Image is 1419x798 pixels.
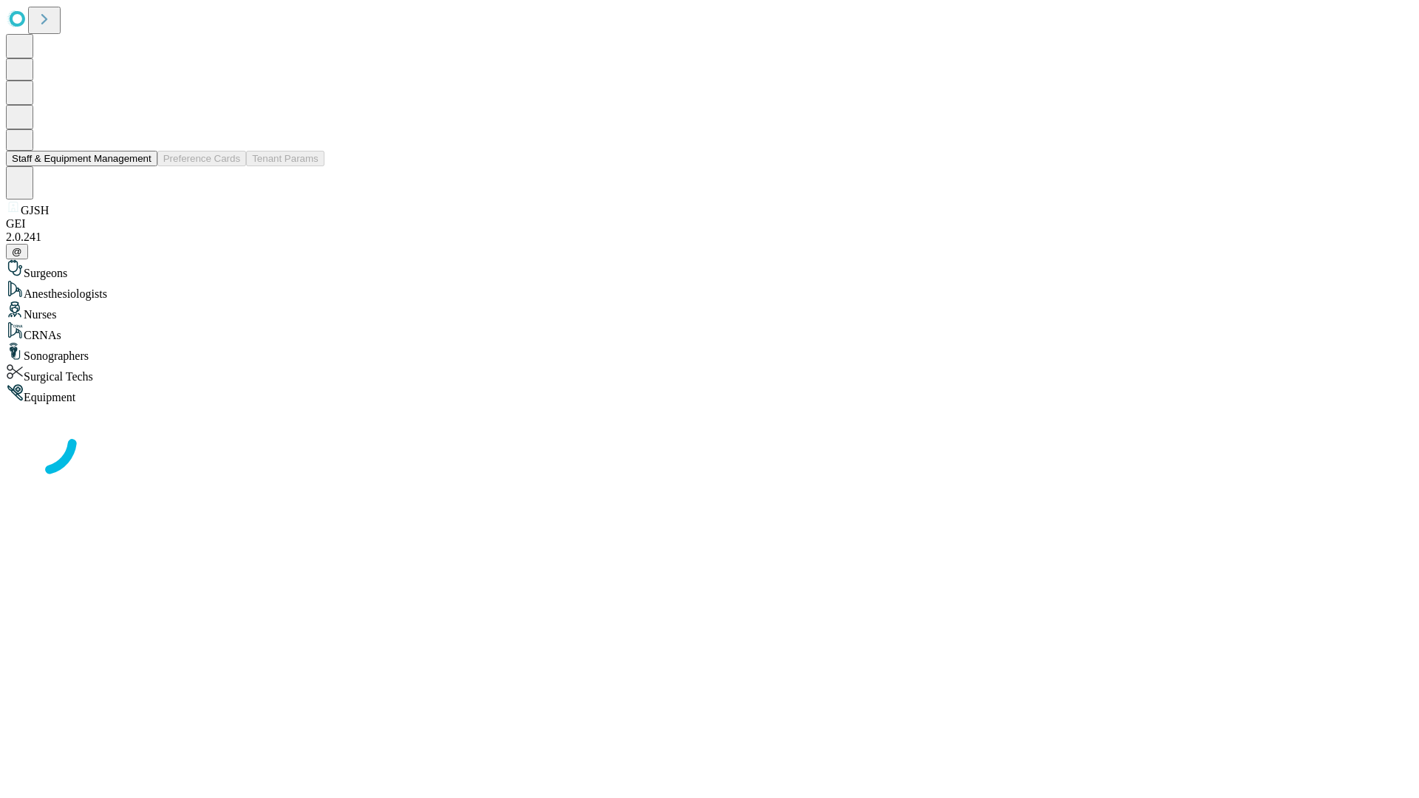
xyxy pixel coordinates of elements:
[21,204,49,216] span: GJSH
[6,217,1413,231] div: GEI
[6,259,1413,280] div: Surgeons
[6,151,157,166] button: Staff & Equipment Management
[246,151,324,166] button: Tenant Params
[6,342,1413,363] div: Sonographers
[6,321,1413,342] div: CRNAs
[157,151,246,166] button: Preference Cards
[12,246,22,257] span: @
[6,231,1413,244] div: 2.0.241
[6,383,1413,404] div: Equipment
[6,280,1413,301] div: Anesthesiologists
[6,363,1413,383] div: Surgical Techs
[6,301,1413,321] div: Nurses
[6,244,28,259] button: @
